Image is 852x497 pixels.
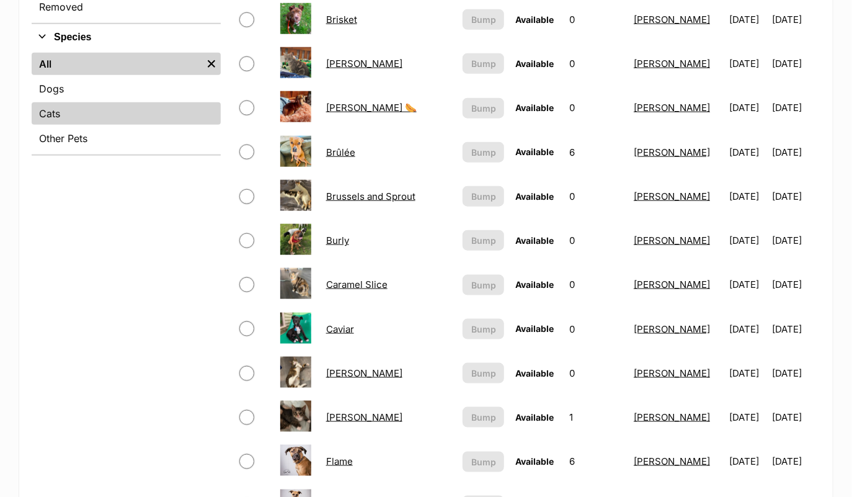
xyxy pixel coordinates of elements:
a: [PERSON_NAME] [326,367,402,379]
a: All [32,53,202,75]
td: 0 [565,175,628,218]
td: [DATE] [724,352,771,395]
span: Bump [471,279,496,292]
a: Remove filter [202,53,221,75]
a: Dogs [32,78,221,100]
span: Available [515,323,554,334]
img: Brûlée [280,136,311,167]
a: Caramel Slice [326,279,388,290]
span: Bump [471,57,496,70]
a: Brûlée [326,146,355,158]
td: [DATE] [773,396,819,439]
td: [DATE] [724,396,771,439]
td: [DATE] [773,175,819,218]
td: [DATE] [724,440,771,483]
td: 6 [565,131,628,174]
button: Bump [463,363,504,383]
td: 6 [565,440,628,483]
a: [PERSON_NAME] [634,146,710,158]
button: Bump [463,53,504,74]
td: [DATE] [724,131,771,174]
span: Available [515,368,554,378]
td: 0 [565,219,628,262]
img: Flame [280,445,311,476]
a: Flame [326,455,353,467]
td: 0 [565,42,628,85]
span: Bump [471,455,496,468]
span: Available [515,456,554,467]
button: Bump [463,407,504,428]
span: Available [515,412,554,423]
span: Available [515,102,554,113]
span: Available [515,14,554,25]
button: Bump [463,319,504,339]
a: [PERSON_NAME] [634,190,710,202]
span: Bump [471,234,496,247]
td: [DATE] [724,42,771,85]
td: [DATE] [724,219,771,262]
a: Other Pets [32,127,221,150]
a: Caviar [326,323,354,335]
td: [DATE] [724,86,771,129]
span: Bump [471,411,496,424]
span: Bump [471,323,496,336]
td: [DATE] [773,352,819,395]
span: Available [515,235,554,246]
a: [PERSON_NAME] [634,411,710,423]
td: 0 [565,86,628,129]
td: [DATE] [773,263,819,306]
a: [PERSON_NAME] [634,58,710,69]
a: Cats [32,102,221,125]
td: 0 [565,263,628,306]
a: [PERSON_NAME] [634,102,710,114]
button: Bump [463,98,504,119]
button: Bump [463,275,504,295]
td: 0 [565,308,628,351]
td: 0 [565,352,628,395]
span: Bump [471,102,496,115]
td: [DATE] [724,308,771,351]
a: Brisket [326,14,357,25]
a: [PERSON_NAME] [634,14,710,25]
a: Brussels and Sprout [326,190,415,202]
td: [DATE] [773,308,819,351]
span: Available [515,58,554,69]
td: [DATE] [773,219,819,262]
a: [PERSON_NAME] [634,279,710,290]
td: [DATE] [724,263,771,306]
span: Bump [471,13,496,26]
a: [PERSON_NAME] [634,235,710,246]
a: [PERSON_NAME] 🌭 [326,102,417,114]
a: [PERSON_NAME] [634,455,710,467]
span: Bump [471,190,496,203]
span: Available [515,146,554,157]
a: [PERSON_NAME] [326,58,402,69]
button: Bump [463,142,504,163]
button: Bump [463,452,504,472]
td: [DATE] [773,440,819,483]
td: 1 [565,396,628,439]
button: Bump [463,186,504,207]
a: Burly [326,235,349,246]
button: Bump [463,230,504,251]
div: Species [32,50,221,154]
span: Available [515,191,554,202]
td: [DATE] [773,131,819,174]
a: [PERSON_NAME] [634,367,710,379]
a: [PERSON_NAME] [634,323,710,335]
td: [DATE] [773,42,819,85]
button: Species [32,29,221,45]
span: Bump [471,367,496,380]
span: Bump [471,146,496,159]
td: [DATE] [724,175,771,218]
button: Bump [463,9,504,30]
a: [PERSON_NAME] [326,411,402,423]
td: [DATE] [773,86,819,129]
span: Available [515,279,554,290]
